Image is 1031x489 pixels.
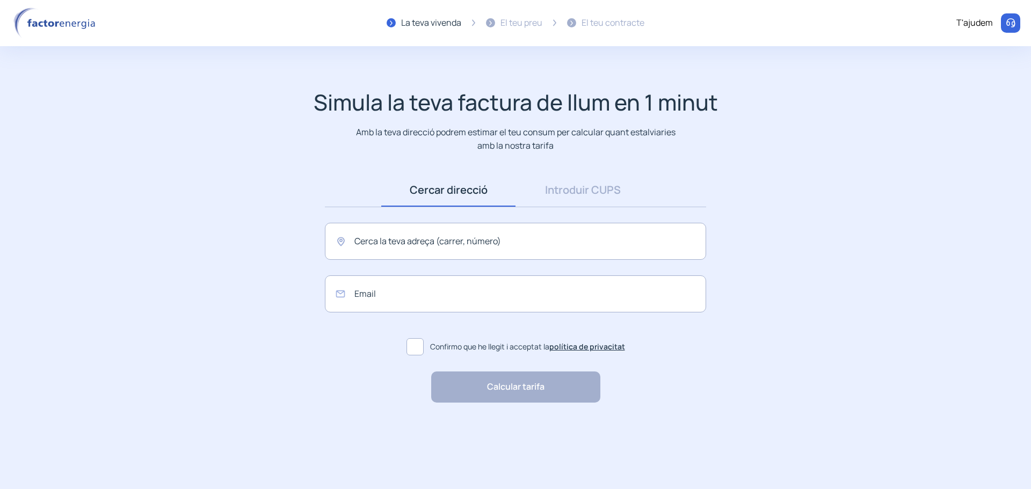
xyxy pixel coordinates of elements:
[515,173,650,207] a: Introduir CUPS
[549,341,625,352] a: política de privacitat
[500,16,542,30] div: El teu preu
[430,341,625,353] span: Confirmo que he llegit i acceptat la
[314,89,718,115] h1: Simula la teva factura de llum en 1 minut
[582,16,644,30] div: El teu contracte
[354,126,678,152] p: Amb la teva direcció podrem estimar el teu consum per calcular quant estalviaries amb la nostra t...
[956,16,993,30] div: T'ajudem
[401,16,461,30] div: La teva vivenda
[1005,18,1016,28] img: llamar
[381,173,515,207] a: Cercar direcció
[11,8,102,39] img: logo factor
